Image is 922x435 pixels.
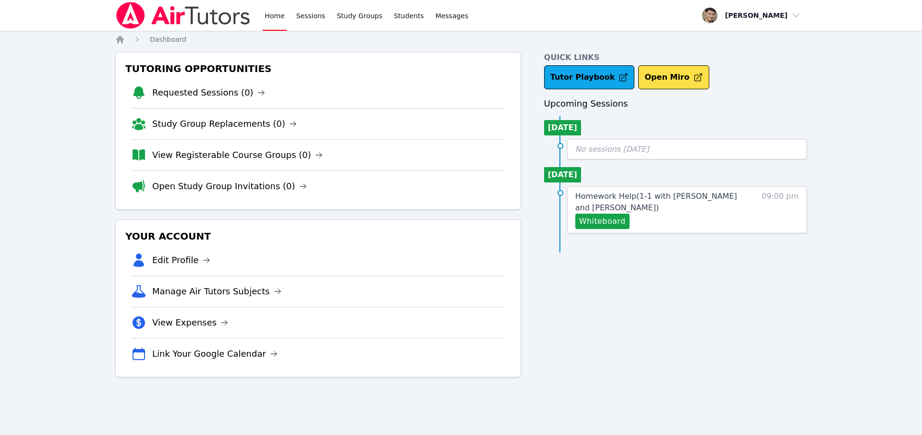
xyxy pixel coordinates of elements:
button: Whiteboard [575,214,630,229]
a: Edit Profile [152,254,210,267]
h3: Upcoming Sessions [544,97,807,110]
span: Messages [436,11,469,21]
li: [DATE] [544,120,581,135]
a: Tutor Playbook [544,65,635,89]
span: Homework Help ( 1-1 with [PERSON_NAME] and [PERSON_NAME] ) [575,192,737,212]
h3: Your Account [123,228,513,245]
a: Requested Sessions (0) [152,86,265,99]
a: Open Study Group Invitations (0) [152,180,307,193]
span: No sessions [DATE] [575,145,649,154]
a: Link Your Google Calendar [152,347,278,361]
h3: Tutoring Opportunities [123,60,513,77]
li: [DATE] [544,167,581,182]
a: Study Group Replacements (0) [152,117,297,131]
span: Dashboard [150,36,186,43]
a: View Registerable Course Groups (0) [152,148,323,162]
a: Manage Air Tutors Subjects [152,285,281,298]
a: View Expenses [152,316,228,329]
img: Air Tutors [115,2,251,29]
a: Homework Help(1-1 with [PERSON_NAME] and [PERSON_NAME]) [575,191,743,214]
h4: Quick Links [544,52,807,63]
button: Open Miro [638,65,709,89]
a: Dashboard [150,35,186,44]
nav: Breadcrumb [115,35,807,44]
span: 09:00 pm [762,191,799,229]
